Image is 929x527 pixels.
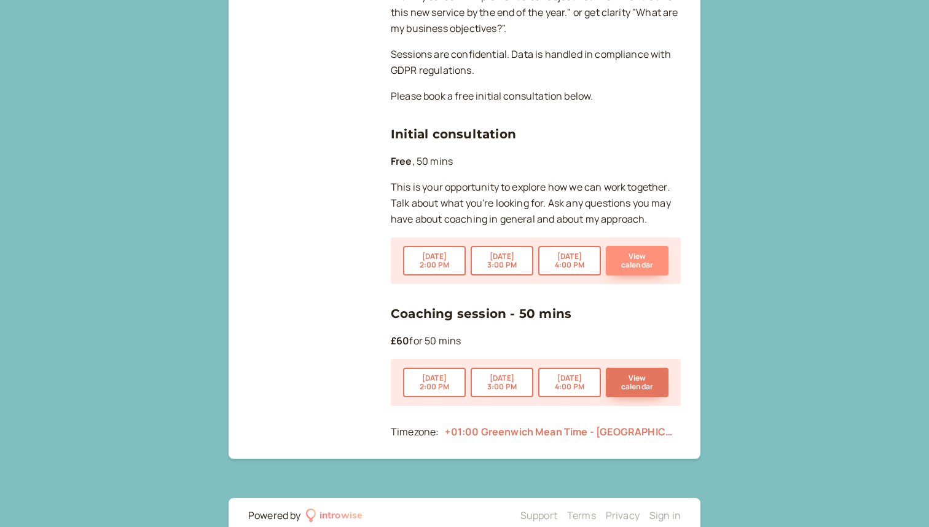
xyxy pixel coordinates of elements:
[606,246,668,275] button: View calendar
[391,47,681,79] p: Sessions are confidential. Data is handled in compliance with GDPR regulations.
[391,180,681,228] p: This is your opportunity to explore how we can work together. Talk about what you're looking for....
[391,424,439,440] div: Timezone:
[319,508,363,524] div: introwise
[306,508,363,524] a: introwise
[649,509,681,522] a: Sign in
[606,368,668,397] button: View calendar
[391,333,681,349] p: for 50 mins
[391,306,571,321] a: Coaching session - 50 mins
[538,368,601,397] button: [DATE]4:00 PM
[248,508,301,524] div: Powered by
[471,246,533,275] button: [DATE]3:00 PM
[403,246,466,275] button: [DATE]2:00 PM
[391,127,516,141] a: Initial consultation
[391,334,409,347] b: £60
[403,368,466,397] button: [DATE]2:00 PM
[471,368,533,397] button: [DATE]3:00 PM
[391,154,412,168] b: Free
[391,154,681,170] p: , 50 mins
[520,509,557,522] a: Support
[538,246,601,275] button: [DATE]4:00 PM
[567,509,596,522] a: Terms
[606,509,640,522] a: Privacy
[391,89,681,105] p: Please book a free initial consultation below.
